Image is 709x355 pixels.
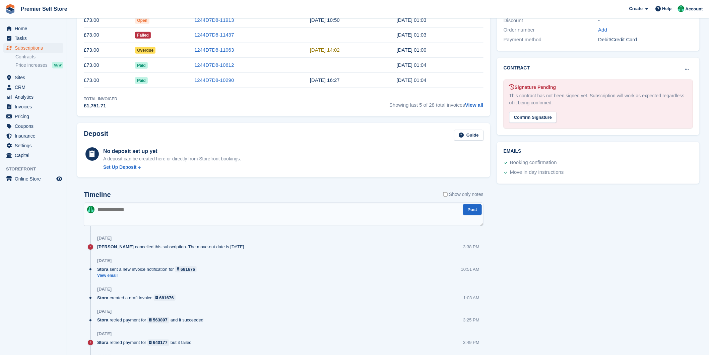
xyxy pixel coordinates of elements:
span: Stora [97,266,108,272]
img: Peter Pring [87,206,94,213]
td: £73.00 [84,43,135,58]
a: 563897 [147,317,169,323]
span: Help [662,5,672,12]
span: Stora [97,317,108,323]
a: Price increases NEW [15,61,63,69]
div: Signature Pending [509,84,687,91]
a: 640177 [147,340,169,346]
a: menu [3,141,63,150]
a: View email [97,273,200,278]
a: 1244D7D8-11063 [194,47,234,53]
span: Open [135,17,149,24]
div: retried payment for and it succeeded [97,317,207,323]
div: 1:03 AM [463,295,479,301]
img: stora-icon-8386f47178a22dfd0bd8f6a31ec36ba5ce8667c1dd55bd0f319d3a0aa187defe.svg [5,4,15,14]
time: 2025-05-09 00:04:59 UTC [397,62,427,68]
a: 1244D7D8-11437 [194,32,234,38]
a: Guide [454,130,484,141]
td: £73.00 [84,73,135,88]
a: Premier Self Store [18,3,70,14]
div: Debit/Credit Card [598,36,693,44]
div: Booking confirmation [510,159,557,167]
div: 681676 [181,266,195,272]
a: 1244D7D8-10290 [194,77,234,83]
time: 2025-07-09 00:03:18 UTC [397,32,427,38]
div: Set Up Deposit [103,164,137,171]
time: 2025-06-09 00:00:33 UTC [397,47,427,53]
div: 563897 [153,317,168,323]
td: £73.00 [84,13,135,28]
span: Sites [15,73,55,82]
div: [DATE] [97,332,112,337]
span: Showing last 5 of 28 total invoices [389,96,484,110]
a: Add [598,26,607,34]
span: Price increases [15,62,48,68]
span: Failed [135,32,151,39]
div: cancelled this subscription. The move-out date is [DATE] [97,244,247,250]
div: 3:38 PM [463,244,479,250]
span: Online Store [15,174,55,184]
a: menu [3,121,63,131]
div: £1,751.71 [84,102,117,110]
a: menu [3,131,63,141]
time: 2025-08-09 00:03:42 UTC [397,17,427,23]
button: Post [463,204,482,215]
span: Paid [135,62,147,69]
div: - [598,17,693,24]
div: 10:51 AM [461,266,479,272]
a: Confirm Signature [509,110,557,116]
a: Preview store [55,175,63,183]
a: menu [3,102,63,111]
div: Move in day instructions [510,168,564,176]
div: NEW [52,62,63,68]
a: menu [3,83,63,92]
td: £73.00 [84,28,135,43]
span: Subscriptions [15,43,55,53]
a: menu [3,34,63,43]
div: [DATE] [97,258,112,263]
div: Order number [504,26,598,34]
a: menu [3,43,63,53]
div: Total Invoiced [84,96,117,102]
span: Insurance [15,131,55,141]
a: menu [3,112,63,121]
div: [DATE] [97,309,112,314]
span: Storefront [6,166,67,172]
div: 3:49 PM [463,340,479,346]
td: £73.00 [84,58,135,73]
time: 2025-09-14 09:50:49 UTC [310,17,340,23]
div: [DATE] [97,287,112,292]
span: Pricing [15,112,55,121]
span: Analytics [15,92,55,102]
span: Overdue [135,47,155,54]
span: Account [686,6,703,12]
span: Create [629,5,643,12]
div: This contract has not been signed yet. Subscription will work as expected regardless of it being ... [509,92,687,106]
a: 1244D7D8-10612 [194,62,234,68]
span: [PERSON_NAME] [97,244,134,250]
span: Capital [15,151,55,160]
a: menu [3,24,63,33]
span: Invoices [15,102,55,111]
span: Paid [135,77,147,84]
div: No deposit set up yet [103,147,241,155]
a: menu [3,73,63,82]
div: Payment method [504,36,598,44]
img: Peter Pring [678,5,685,12]
label: Show only notes [443,191,484,198]
div: sent a new invoice notification for [97,266,200,272]
a: Contracts [15,54,63,60]
span: Tasks [15,34,55,43]
span: Coupons [15,121,55,131]
h2: Contract [504,64,530,71]
h2: Emails [504,149,693,154]
div: Confirm Signature [509,112,557,123]
span: CRM [15,83,55,92]
span: Stora [97,340,108,346]
h2: Deposit [84,130,108,141]
div: created a draft invoice [97,295,179,301]
a: Set Up Deposit [103,164,241,171]
div: retried payment for but it failed [97,340,195,346]
a: 681676 [175,266,197,272]
span: Home [15,24,55,33]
